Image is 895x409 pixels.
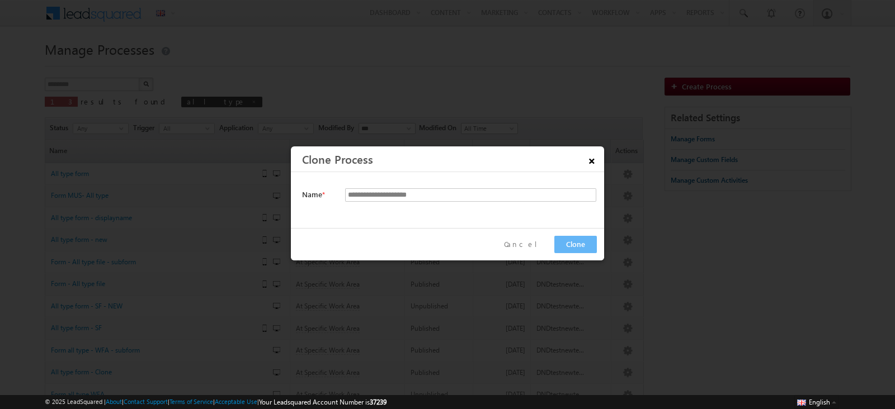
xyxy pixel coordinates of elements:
[45,397,387,407] span: © 2025 LeadSquared | | | | |
[554,236,597,253] button: Clone
[582,149,601,169] span: ×
[169,398,213,405] a: Terms of Service
[794,395,839,408] button: English
[302,189,322,199] span: Name
[302,149,601,169] h3: Clone Process
[215,398,257,405] a: Acceptable Use
[370,398,387,406] span: 37239
[496,236,554,253] button: Cancel
[124,398,168,405] a: Contact Support
[106,398,122,405] a: About
[809,398,830,406] span: English
[259,398,387,406] span: Your Leadsquared Account Number is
